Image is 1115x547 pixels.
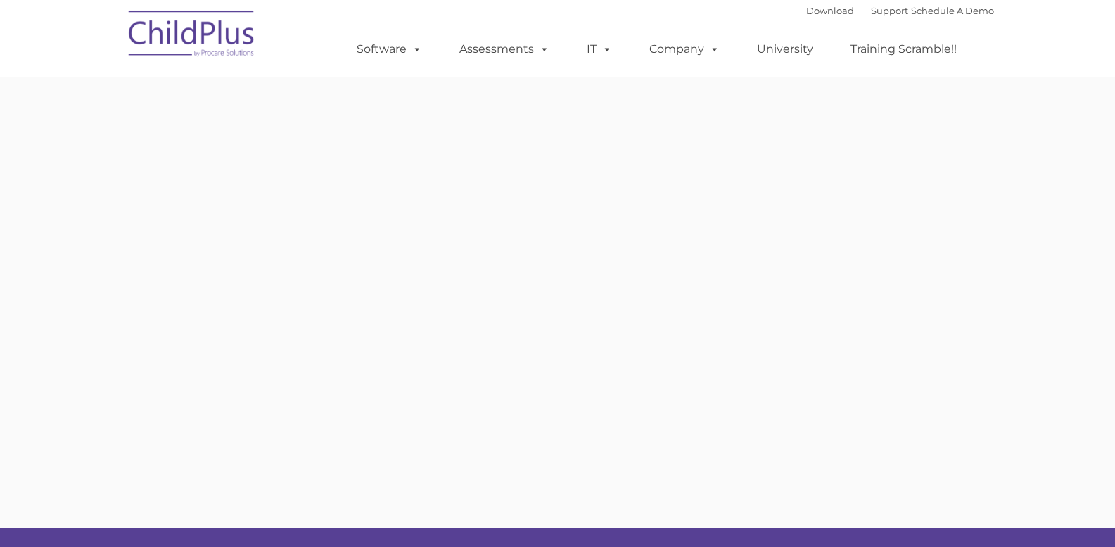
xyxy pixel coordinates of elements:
a: University [743,35,827,63]
a: Download [806,5,854,16]
img: ChildPlus by Procare Solutions [122,1,262,71]
a: Support [871,5,908,16]
a: Company [635,35,734,63]
a: Assessments [445,35,563,63]
a: Software [343,35,436,63]
a: IT [573,35,626,63]
font: | [806,5,994,16]
a: Schedule A Demo [911,5,994,16]
a: Training Scramble!! [836,35,971,63]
